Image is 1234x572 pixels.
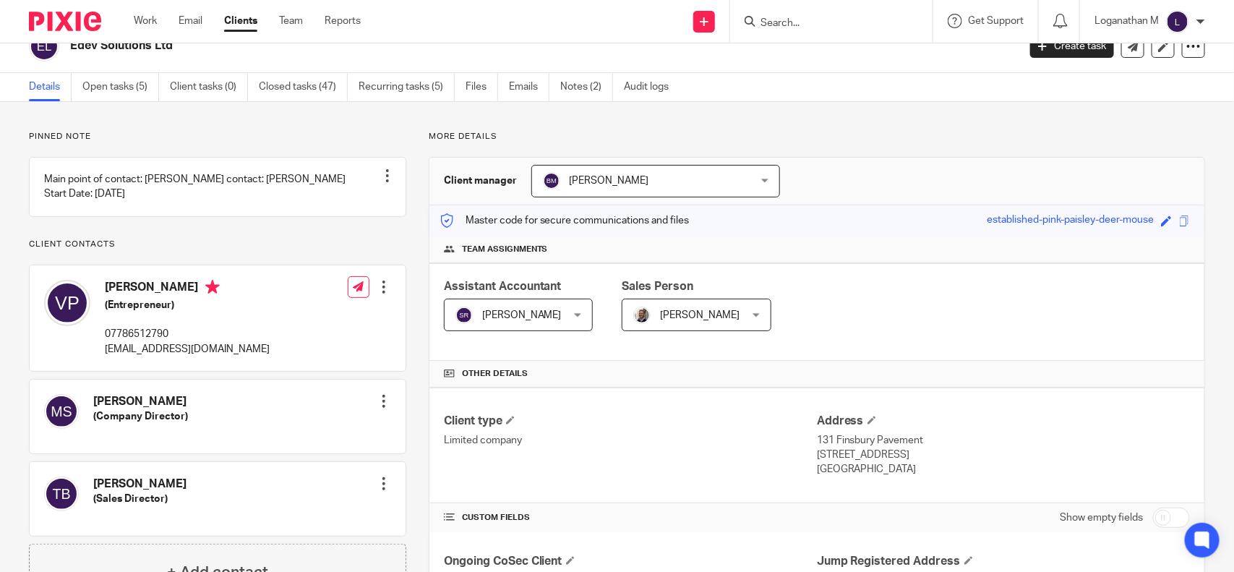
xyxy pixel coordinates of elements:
[170,73,248,101] a: Client tasks (0)
[1060,511,1143,525] label: Show empty fields
[259,73,348,101] a: Closed tasks (47)
[509,73,549,101] a: Emails
[70,38,820,54] h2: Edev Solutions Ltd
[105,298,270,312] h5: (Entrepreneur)
[82,73,159,101] a: Open tasks (5)
[444,414,817,429] h4: Client type
[134,14,157,28] a: Work
[570,176,649,186] span: [PERSON_NAME]
[359,73,455,101] a: Recurring tasks (5)
[987,213,1154,229] div: established-pink-paisley-deer-mouse
[93,477,187,492] h4: [PERSON_NAME]
[205,280,220,294] i: Primary
[817,554,1190,569] h4: Jump Registered Address
[93,492,187,506] h5: (Sales Director)
[560,73,613,101] a: Notes (2)
[93,394,188,409] h4: [PERSON_NAME]
[444,174,517,188] h3: Client manager
[968,16,1024,26] span: Get Support
[624,73,680,101] a: Audit logs
[622,281,693,292] span: Sales Person
[660,310,740,320] span: [PERSON_NAME]
[455,307,473,324] img: svg%3E
[93,409,188,424] h5: (Company Director)
[1166,10,1189,33] img: svg%3E
[44,280,90,326] img: svg%3E
[44,394,79,429] img: svg%3E
[759,17,889,30] input: Search
[817,414,1190,429] h4: Address
[444,554,817,569] h4: Ongoing CoSec Client
[29,239,406,250] p: Client contacts
[444,281,562,292] span: Assistant Accountant
[29,31,59,61] img: svg%3E
[325,14,361,28] a: Reports
[29,131,406,142] p: Pinned note
[633,307,651,324] img: Matt%20Circle.png
[1094,14,1159,28] p: Loganathan M
[482,310,562,320] span: [PERSON_NAME]
[224,14,257,28] a: Clients
[44,477,79,511] img: svg%3E
[29,73,72,101] a: Details
[29,12,101,31] img: Pixie
[105,342,270,357] p: [EMAIL_ADDRESS][DOMAIN_NAME]
[429,131,1205,142] p: More details
[105,327,270,341] p: 07786512790
[543,172,560,189] img: svg%3E
[817,448,1190,462] p: [STREET_ADDRESS]
[279,14,303,28] a: Team
[444,433,817,448] p: Limited company
[1030,35,1114,58] a: Create task
[817,462,1190,477] p: [GEOGRAPHIC_DATA]
[817,433,1190,448] p: 131 Finsbury Pavement
[462,368,528,380] span: Other details
[440,213,690,228] p: Master code for secure communications and files
[444,512,817,524] h4: CUSTOM FIELDS
[105,280,270,298] h4: [PERSON_NAME]
[462,244,548,255] span: Team assignments
[179,14,202,28] a: Email
[466,73,498,101] a: Files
